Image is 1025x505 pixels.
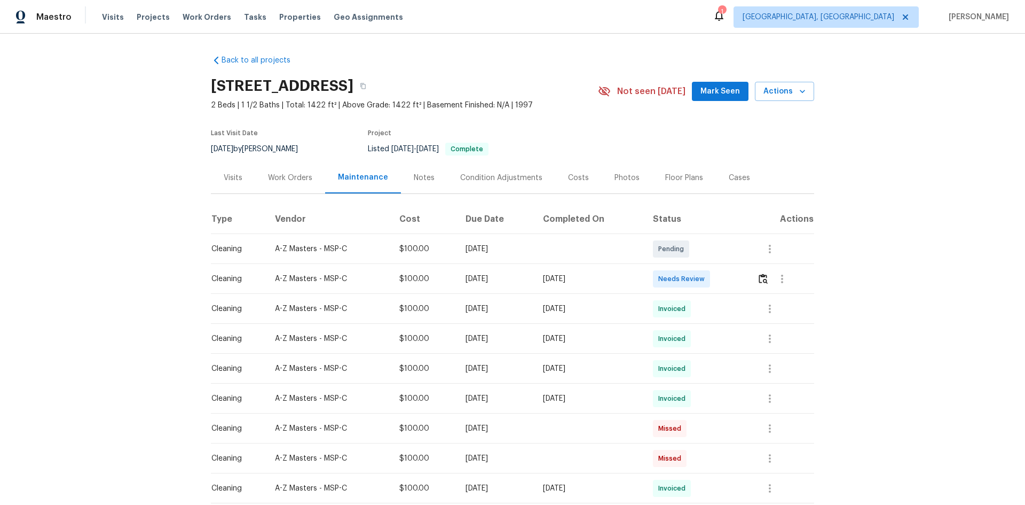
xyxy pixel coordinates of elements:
[183,12,231,22] span: Work Orders
[763,85,806,98] span: Actions
[275,304,383,314] div: A-Z Masters - MSP-C
[658,304,690,314] span: Invoiced
[268,173,312,183] div: Work Orders
[466,483,526,494] div: [DATE]
[457,204,535,234] th: Due Date
[543,393,636,404] div: [DATE]
[102,12,124,22] span: Visits
[399,483,448,494] div: $100.00
[399,244,448,254] div: $100.00
[211,274,258,284] div: Cleaning
[275,483,383,494] div: A-Z Masters - MSP-C
[755,82,814,102] button: Actions
[466,423,526,434] div: [DATE]
[466,363,526,374] div: [DATE]
[211,81,353,91] h2: [STREET_ADDRESS]
[658,244,688,254] span: Pending
[266,204,391,234] th: Vendor
[211,130,258,136] span: Last Visit Date
[658,274,709,284] span: Needs Review
[36,12,72,22] span: Maestro
[568,173,589,183] div: Costs
[944,12,1009,22] span: [PERSON_NAME]
[399,333,448,344] div: $100.00
[543,333,636,344] div: [DATE]
[658,453,685,464] span: Missed
[211,100,598,111] span: 2 Beds | 1 1/2 Baths | Total: 1422 ft² | Above Grade: 1422 ft² | Basement Finished: N/A | 1997
[543,274,636,284] div: [DATE]
[644,204,748,234] th: Status
[658,333,690,344] span: Invoiced
[211,304,258,314] div: Cleaning
[275,274,383,284] div: A-Z Masters - MSP-C
[211,204,266,234] th: Type
[743,12,894,22] span: [GEOGRAPHIC_DATA], [GEOGRAPHIC_DATA]
[275,423,383,434] div: A-Z Masters - MSP-C
[543,363,636,374] div: [DATE]
[543,483,636,494] div: [DATE]
[391,145,414,153] span: [DATE]
[466,274,526,284] div: [DATE]
[399,363,448,374] div: $100.00
[137,12,170,22] span: Projects
[534,204,644,234] th: Completed On
[211,453,258,464] div: Cleaning
[614,173,640,183] div: Photos
[338,172,388,183] div: Maintenance
[399,274,448,284] div: $100.00
[211,333,258,344] div: Cleaning
[334,12,403,22] span: Geo Assignments
[211,143,311,156] div: by [PERSON_NAME]
[700,85,740,98] span: Mark Seen
[617,86,685,97] span: Not seen [DATE]
[391,204,456,234] th: Cost
[279,12,321,22] span: Properties
[211,55,313,66] a: Back to all projects
[658,393,690,404] span: Invoiced
[658,423,685,434] span: Missed
[466,453,526,464] div: [DATE]
[391,145,439,153] span: -
[368,130,391,136] span: Project
[729,173,750,183] div: Cases
[275,363,383,374] div: A-Z Masters - MSP-C
[466,393,526,404] div: [DATE]
[748,204,814,234] th: Actions
[399,393,448,404] div: $100.00
[466,244,526,254] div: [DATE]
[414,173,435,183] div: Notes
[224,173,242,183] div: Visits
[759,274,768,284] img: Review Icon
[460,173,542,183] div: Condition Adjustments
[353,76,373,96] button: Copy Address
[211,244,258,254] div: Cleaning
[658,483,690,494] span: Invoiced
[399,304,448,314] div: $100.00
[211,393,258,404] div: Cleaning
[399,423,448,434] div: $100.00
[399,453,448,464] div: $100.00
[446,146,487,152] span: Complete
[718,6,726,17] div: 1
[658,363,690,374] span: Invoiced
[275,333,383,344] div: A-Z Masters - MSP-C
[275,453,383,464] div: A-Z Masters - MSP-C
[244,13,266,21] span: Tasks
[466,304,526,314] div: [DATE]
[211,363,258,374] div: Cleaning
[757,266,769,292] button: Review Icon
[665,173,703,183] div: Floor Plans
[211,423,258,434] div: Cleaning
[416,145,439,153] span: [DATE]
[211,145,233,153] span: [DATE]
[368,145,488,153] span: Listed
[275,244,383,254] div: A-Z Masters - MSP-C
[211,483,258,494] div: Cleaning
[466,333,526,344] div: [DATE]
[275,393,383,404] div: A-Z Masters - MSP-C
[692,82,748,102] button: Mark Seen
[543,304,636,314] div: [DATE]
